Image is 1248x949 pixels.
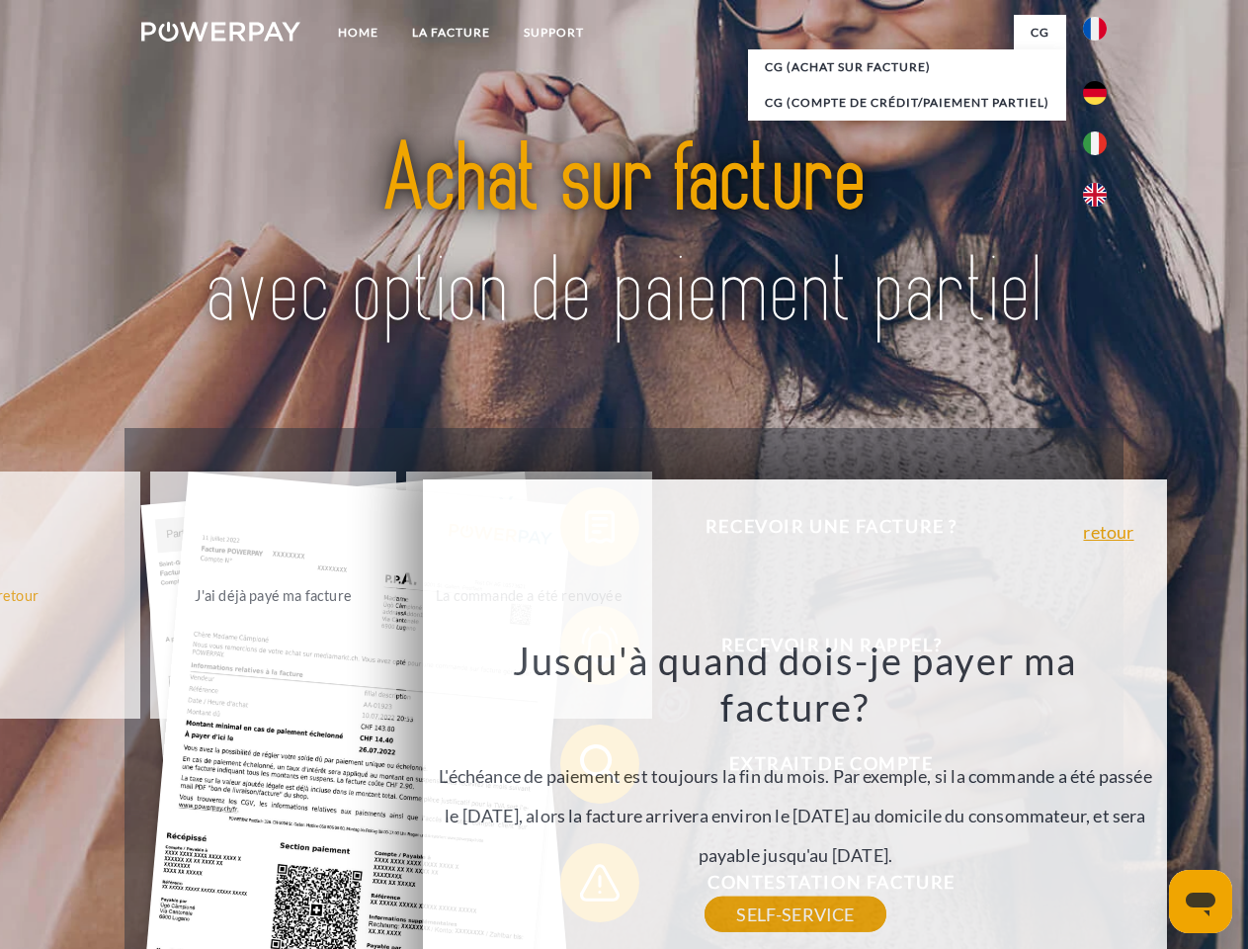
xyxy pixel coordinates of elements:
a: CG (achat sur facture) [748,49,1066,85]
div: J'ai déjà payé ma facture [162,581,384,608]
img: title-powerpay_fr.svg [189,95,1059,379]
a: Support [507,15,601,50]
img: de [1083,81,1107,105]
a: Home [321,15,395,50]
a: CG (Compte de crédit/paiement partiel) [748,85,1066,121]
div: L'échéance de paiement est toujours la fin du mois. Par exemple, si la commande a été passée le [... [435,637,1156,914]
h3: Jusqu'à quand dois-je payer ma facture? [435,637,1156,732]
a: CG [1014,15,1066,50]
img: fr [1083,17,1107,41]
img: it [1083,131,1107,155]
a: retour [1083,523,1133,541]
a: SELF-SERVICE [705,897,885,932]
img: en [1083,183,1107,207]
iframe: Bouton de lancement de la fenêtre de messagerie [1169,870,1232,933]
a: LA FACTURE [395,15,507,50]
img: logo-powerpay-white.svg [141,22,300,42]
